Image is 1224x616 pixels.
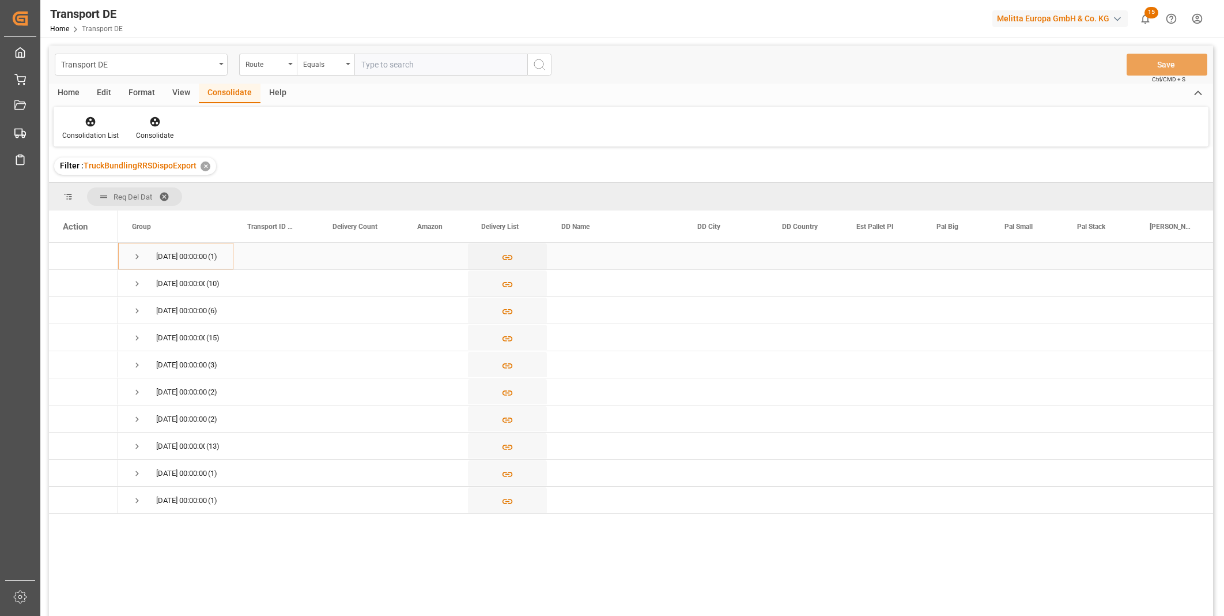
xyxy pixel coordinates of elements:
div: [DATE] 00:00:00 [156,271,205,297]
span: Pal Stack [1077,223,1105,231]
div: Press SPACE to select this row. [49,270,118,297]
span: Pal Big [936,223,958,231]
div: Consolidate [199,84,260,103]
div: Melitta Europa GmbH & Co. KG [992,10,1128,27]
div: Press SPACE to select this row. [49,243,118,270]
div: ✕ [201,161,210,171]
div: Home [49,84,88,103]
div: [DATE] 00:00:00 [156,460,207,487]
button: open menu [55,54,228,76]
div: [DATE] 00:00:00 [156,433,205,460]
div: Transport DE [50,5,123,22]
button: Save [1127,54,1207,76]
span: Filter : [60,161,84,170]
span: Req Del Dat [114,193,152,201]
div: Press SPACE to select this row. [49,487,118,514]
span: TruckBundlingRRSDispoExport [84,161,197,170]
span: Pal Small [1004,223,1033,231]
div: Press SPACE to select this row. [49,297,118,324]
span: Group [132,223,151,231]
div: Press SPACE to select this row. [49,351,118,378]
span: Transport ID Logward [247,223,294,231]
span: (3) [208,352,217,378]
div: Consolidate [136,130,173,141]
button: Help Center [1158,6,1184,32]
div: Help [260,84,295,103]
div: [DATE] 00:00:00 [156,379,207,405]
div: Edit [88,84,120,103]
div: Press SPACE to select this row. [49,378,118,405]
span: Ctrl/CMD + S [1152,75,1185,84]
div: [DATE] 00:00:00 [156,298,207,324]
div: View [164,84,199,103]
span: (6) [208,298,217,324]
span: DD City [697,223,720,231]
button: open menu [297,54,354,76]
span: (10) [206,271,220,297]
span: Est Pallet Pl [856,223,893,231]
span: DD Name [561,223,590,231]
span: (15) [206,325,220,351]
span: (2) [208,379,217,405]
span: DD Country [782,223,818,231]
span: (1) [208,243,217,270]
div: [DATE] 00:00:00 [156,406,207,433]
div: Press SPACE to select this row. [49,324,118,351]
div: Format [120,84,164,103]
span: (1) [208,487,217,514]
span: Amazon [417,223,443,231]
button: search button [527,54,551,76]
div: Transport DE [61,57,215,71]
button: show 15 new notifications [1132,6,1158,32]
div: [DATE] 00:00:00 [156,487,207,514]
div: Press SPACE to select this row. [49,433,118,460]
span: Delivery Count [333,223,377,231]
span: 15 [1144,7,1158,18]
div: Consolidation List [62,130,119,141]
div: Route [245,57,285,70]
span: [PERSON_NAME] [1150,223,1191,231]
div: Press SPACE to select this row. [49,460,118,487]
button: Melitta Europa GmbH & Co. KG [992,7,1132,29]
div: [DATE] 00:00:00 [156,243,207,270]
div: Press SPACE to select this row. [49,405,118,433]
div: Equals [303,57,342,70]
div: [DATE] 00:00:00 [156,352,207,378]
div: [DATE] 00:00:00 [156,325,205,351]
span: (2) [208,406,217,433]
span: (1) [208,460,217,487]
span: (13) [206,433,220,460]
input: Type to search [354,54,527,76]
div: Action [63,221,88,232]
a: Home [50,25,69,33]
span: Delivery List [481,223,519,231]
button: open menu [239,54,297,76]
